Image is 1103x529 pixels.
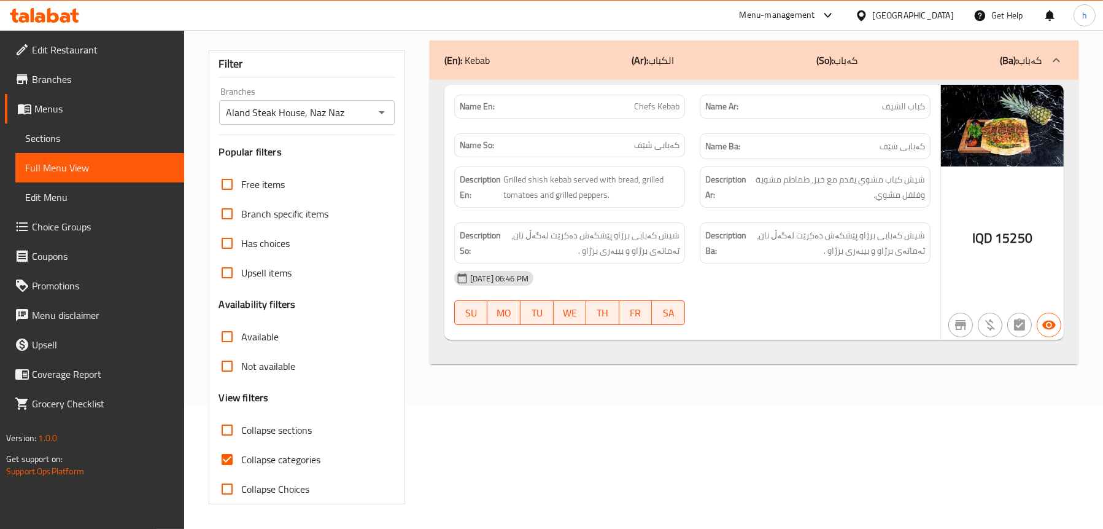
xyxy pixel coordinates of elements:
span: Sections [25,131,174,146]
strong: Name Ar: [705,100,738,113]
span: Collapse Choices [242,482,310,496]
button: Purchased item [978,313,1002,337]
a: Branches [5,65,184,94]
p: Kebab [444,53,490,68]
strong: Name En: [460,100,495,113]
span: SA [657,304,680,322]
h3: Availability filters [219,297,296,312]
h3: Popular filters [219,145,395,159]
span: Collapse sections [242,423,312,437]
span: Available [242,329,279,344]
span: Coverage Report [32,367,174,382]
span: کەبابی شێف [634,139,679,152]
span: Upsell items [242,265,292,280]
span: h [1082,9,1087,22]
span: FR [624,304,648,322]
span: Free items [242,177,285,192]
div: Filter [219,51,395,77]
span: Grocery Checklist [32,396,174,411]
span: شيش كباب مشوي يقدم مع خبز، طماطم مشوية وفلفل مشوي. [749,172,925,202]
a: Promotions [5,271,184,300]
div: (En): Kebab(Ar):الكباب(So):کەباب(Ba):کەباب [430,41,1078,80]
strong: Description So: [460,228,501,258]
span: MO [492,304,516,322]
a: Edit Restaurant [5,35,184,65]
button: Not has choices [1007,313,1032,337]
a: Coupons [5,241,184,271]
a: Upsell [5,330,184,359]
button: TH [586,300,619,325]
p: کەباب [1000,53,1042,68]
span: Promotions [32,278,174,293]
span: Get support on: [6,451,63,467]
span: Full Menu View [25,160,174,175]
button: WE [554,300,587,325]
a: Choice Groups [5,212,184,241]
span: Menu disclaimer [32,308,174,323]
b: (En): [444,51,462,69]
button: Available [1037,313,1061,337]
button: FR [619,300,652,325]
span: شیش کەبابی برژاو پێشکەش دەکرێت لەگەڵ نان، تەماتەی برژاو و بیبەری برژاو . [503,228,679,258]
b: (So): [816,51,834,69]
span: شیش کەبابی برژاو پێشکەش دەکرێت لەگەڵ نان، تەماتەی برژاو و بیبەری برژاو . [749,228,925,258]
strong: Description Ar: [705,172,747,202]
a: Menu disclaimer [5,300,184,330]
button: Open [373,104,390,121]
h3: View filters [219,391,269,405]
div: [GEOGRAPHIC_DATA] [873,9,954,22]
b: (Ba): [1000,51,1018,69]
button: SA [652,300,685,325]
span: Branch specific items [242,206,329,221]
strong: Description Ba: [705,228,746,258]
span: Version: [6,430,36,446]
a: Support.OpsPlatform [6,463,84,479]
a: Menus [5,94,184,123]
span: TU [525,304,549,322]
span: Edit Restaurant [32,42,174,57]
button: TU [521,300,554,325]
div: Menu-management [740,8,815,23]
div: (En): Kebab(Ar):الكباب(So):کەباب(Ba):کەباب [430,80,1078,365]
button: MO [487,300,521,325]
span: Coupons [32,249,174,264]
span: Upsell [32,337,174,352]
span: Branches [32,72,174,87]
p: کەباب [816,53,857,68]
a: Edit Menu [15,182,184,212]
a: Sections [15,123,184,153]
a: Grocery Checklist [5,389,184,418]
a: Coverage Report [5,359,184,389]
strong: Description En: [460,172,501,202]
span: Edit Menu [25,190,174,205]
span: کەبابی شێف [880,139,925,154]
span: كباب الشيف [882,100,925,113]
p: الكباب [632,53,675,68]
span: TH [591,304,614,322]
span: [DATE] 06:46 PM [465,273,533,284]
span: Has choices [242,236,290,251]
span: SU [460,304,482,322]
button: SU [454,300,487,325]
a: Full Menu View [15,153,184,182]
b: (Ar): [632,51,649,69]
span: Not available [242,359,296,374]
span: WE [559,304,582,322]
span: Chefs Kebab [634,100,679,113]
span: Grilled shish kebab served with bread, grilled tomatoes and grilled peppers. [503,172,679,202]
span: 1.0.0 [38,430,57,446]
span: Menus [34,101,174,116]
span: Collapse categories [242,452,321,467]
img: %D8%B4%D9%8A%D9%81_%D9%83%D8%A8%D8%A7%D8%A8638919821053565625.jpeg [941,85,1064,167]
span: Choice Groups [32,219,174,234]
span: 15250 [995,226,1032,250]
strong: Name So: [460,139,494,152]
button: Not branch specific item [948,313,973,337]
span: IQD [972,226,993,250]
strong: Name Ba: [705,139,740,154]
